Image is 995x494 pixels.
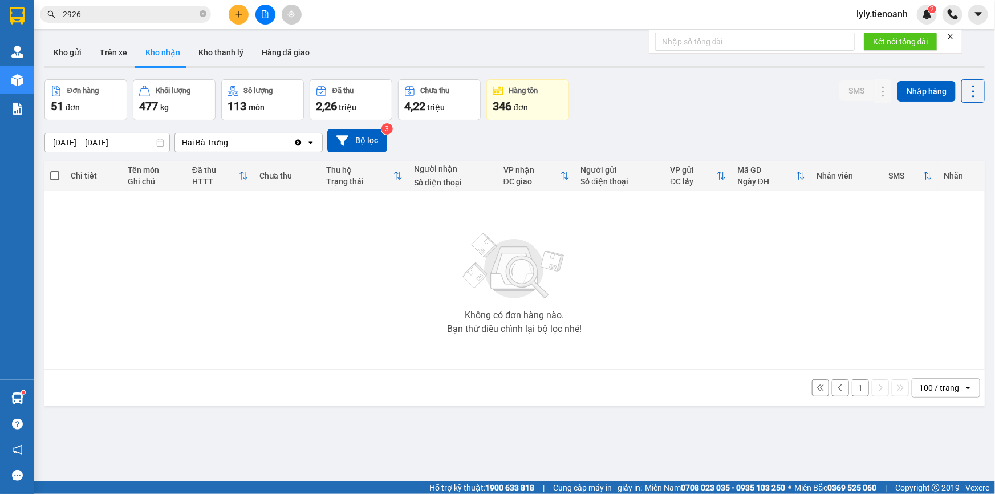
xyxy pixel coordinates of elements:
[932,484,940,492] span: copyright
[253,39,319,66] button: Hàng đã giao
[498,161,575,191] th: Toggle SortBy
[794,481,876,494] span: Miền Bắc
[67,87,99,95] div: Đơn hàng
[192,177,239,186] div: HTTT
[503,165,561,175] div: VP nhận
[827,483,876,492] strong: 0369 525 060
[885,481,887,494] span: |
[320,161,408,191] th: Toggle SortBy
[964,383,973,392] svg: open
[44,79,127,120] button: Đơn hàng51đơn
[889,171,924,180] div: SMS
[156,87,190,95] div: Khối lượng
[186,161,254,191] th: Toggle SortBy
[244,87,273,95] div: Số lượng
[503,177,561,186] div: ĐC giao
[339,103,356,112] span: triệu
[421,87,450,95] div: Chưa thu
[282,5,302,25] button: aim
[897,81,956,102] button: Nhập hàng
[873,35,928,48] span: Kết nối tổng đài
[429,481,534,494] span: Hỗ trợ kỹ thuật:
[71,171,116,180] div: Chi tiết
[930,5,934,13] span: 2
[553,481,642,494] span: Cung cấp máy in - giấy in:
[968,5,988,25] button: caret-down
[581,177,659,186] div: Số điện thoại
[255,5,275,25] button: file-add
[664,161,732,191] th: Toggle SortBy
[947,33,955,41] span: close
[66,103,80,112] span: đơn
[948,9,958,19] img: phone-icon
[306,138,315,147] svg: open
[839,80,874,101] button: SMS
[847,7,917,21] span: lyly.tienoanh
[139,99,158,113] span: 477
[160,103,169,112] span: kg
[414,178,492,187] div: Số điện thoại
[817,171,878,180] div: Nhân viên
[11,74,23,86] img: warehouse-icon
[221,79,304,120] button: Số lượng113món
[12,419,23,430] span: question-circle
[189,39,253,66] button: Kho thanh lý
[581,165,659,175] div: Người gửi
[543,481,545,494] span: |
[228,99,246,113] span: 113
[133,79,216,120] button: Khối lượng477kg
[327,129,387,152] button: Bộ lọc
[229,5,249,25] button: plus
[200,10,206,17] span: close-circle
[645,481,785,494] span: Miền Nam
[182,137,228,148] div: Hai Bà Trưng
[128,165,181,175] div: Tên món
[11,392,23,404] img: warehouse-icon
[63,8,197,21] input: Tìm tên, số ĐT hoặc mã đơn
[229,137,230,148] input: Selected Hai Bà Trưng .
[457,226,571,306] img: svg+xml;base64,PHN2ZyBjbGFzcz0ibGlzdC1wbHVnX19zdmciIHhtbG5zPSJodHRwOi8vd3d3LnczLm9yZy8yMDAwL3N2Zy...
[91,39,136,66] button: Trên xe
[928,5,936,13] sup: 2
[493,99,511,113] span: 346
[788,485,791,490] span: ⚪️
[737,177,796,186] div: Ngày ĐH
[398,79,481,120] button: Chưa thu4,22 triệu
[732,161,811,191] th: Toggle SortBy
[404,99,425,113] span: 4,22
[326,177,393,186] div: Trạng thái
[737,165,796,175] div: Mã GD
[45,133,169,152] input: Select a date range.
[12,470,23,481] span: message
[414,164,492,173] div: Người nhận
[427,103,445,112] span: triệu
[670,177,717,186] div: ĐC lấy
[51,99,63,113] span: 51
[316,99,337,113] span: 2,26
[332,87,354,95] div: Đã thu
[235,10,243,18] span: plus
[944,171,979,180] div: Nhãn
[670,165,717,175] div: VP gửi
[261,10,269,18] span: file-add
[136,39,189,66] button: Kho nhận
[465,311,564,320] div: Không có đơn hàng nào.
[192,165,239,175] div: Đã thu
[249,103,265,112] span: món
[509,87,538,95] div: Hàng tồn
[447,325,582,334] div: Bạn thử điều chỉnh lại bộ lọc nhé!
[973,9,984,19] span: caret-down
[883,161,939,191] th: Toggle SortBy
[10,7,25,25] img: logo-vxr
[128,177,181,186] div: Ghi chú
[287,10,295,18] span: aim
[326,165,393,175] div: Thu hộ
[22,391,25,394] sup: 1
[922,9,932,19] img: icon-new-feature
[310,79,392,120] button: Đã thu2,26 triệu
[381,123,393,135] sup: 3
[11,46,23,58] img: warehouse-icon
[44,39,91,66] button: Kho gửi
[655,33,855,51] input: Nhập số tổng đài
[294,138,303,147] svg: Clear value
